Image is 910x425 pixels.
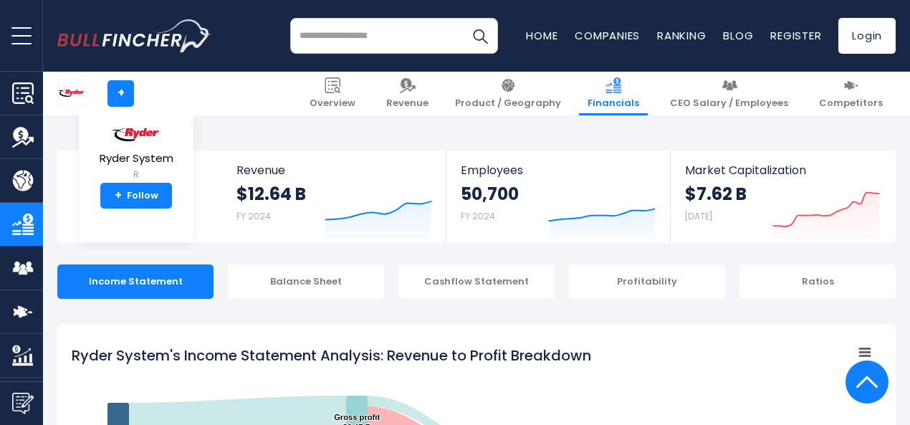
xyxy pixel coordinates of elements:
[386,97,428,110] span: Revenue
[575,28,640,43] a: Companies
[57,19,211,52] img: bullfincher logo
[222,151,446,243] a: Revenue $12.64 B FY 2024
[111,128,161,142] img: R logo
[72,345,591,366] tspan: Ryder System's Income Statement Analysis: Revenue to Profit Breakdown
[461,163,655,177] span: Employees
[99,127,174,183] a: Ryder System R
[685,210,712,222] small: [DATE]
[378,72,437,115] a: Revenue
[461,210,495,222] small: FY 2024
[58,80,85,107] img: R logo
[57,264,214,299] div: Income Statement
[671,151,894,243] a: Market Capitalization $7.62 B [DATE]
[228,264,384,299] div: Balance Sheet
[462,18,498,54] button: Search
[100,153,173,165] span: Ryder System
[657,28,706,43] a: Ranking
[723,28,753,43] a: Blog
[588,97,639,110] span: Financials
[685,163,880,177] span: Market Capitalization
[579,72,648,115] a: Financials
[819,97,883,110] span: Competitors
[398,264,555,299] div: Cashflow Statement
[310,97,355,110] span: Overview
[236,210,271,222] small: FY 2024
[685,183,747,205] strong: $7.62 B
[770,28,821,43] a: Register
[461,183,519,205] strong: 50,700
[301,72,364,115] a: Overview
[236,163,432,177] span: Revenue
[57,19,211,52] a: Go to homepage
[569,264,725,299] div: Profitability
[739,264,896,299] div: Ratios
[455,97,561,110] span: Product / Geography
[446,72,570,115] a: Product / Geography
[810,72,891,115] a: Competitors
[107,80,134,107] a: +
[115,189,122,202] strong: +
[236,183,306,205] strong: $12.64 B
[100,183,172,209] a: +Follow
[838,18,896,54] a: Login
[670,97,788,110] span: CEO Salary / Employees
[526,28,557,43] a: Home
[661,72,797,115] a: CEO Salary / Employees
[100,168,173,181] small: R
[446,151,669,243] a: Employees 50,700 FY 2024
